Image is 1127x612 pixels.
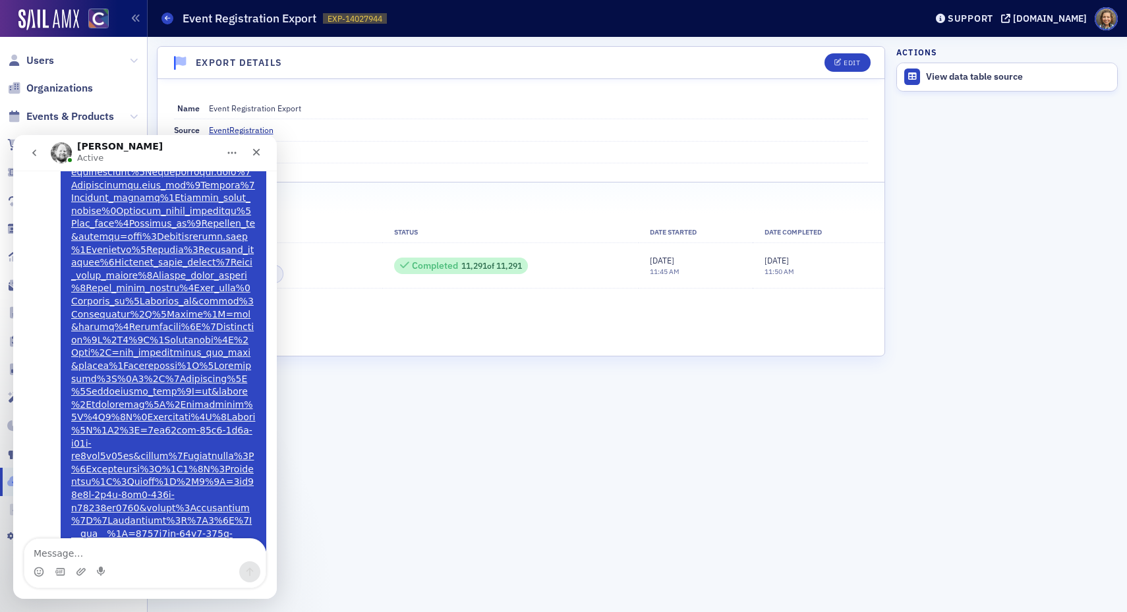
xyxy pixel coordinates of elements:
a: Tasks [7,334,54,348]
a: EventRegistration [209,124,283,136]
a: Reports [7,250,64,264]
a: Exports [7,474,63,489]
a: Organizations [7,81,93,96]
time: 11:50 AM [765,267,794,276]
div: [DOMAIN_NAME] [1013,13,1087,24]
a: View Homepage [79,9,109,31]
a: Content [7,306,65,320]
dd: Event Registration Export [209,97,869,119]
span: Name [177,103,200,113]
button: Send a message… [226,426,247,447]
textarea: Message… [11,404,252,426]
a: Registrations [7,165,90,180]
time: 11:45 AM [650,267,679,276]
a: E-Learning [7,362,78,377]
h4: Export Details [196,56,283,70]
a: Finance [7,418,64,433]
h4: Actions [896,46,937,58]
div: View data table source [926,71,1111,83]
a: Settings [7,531,67,545]
a: Memberships [7,221,91,236]
a: Orders [7,137,59,152]
a: Subscriptions [7,194,92,208]
div: 11291 / 11291 Rows [394,258,528,274]
div: 11,291 of 11,291 [400,260,522,271]
a: Imports [7,503,65,517]
button: Upload attachment [63,431,73,442]
a: Email Marketing [7,278,105,292]
button: Edit [824,53,870,72]
span: [DATE] [765,255,789,265]
a: Users [7,53,54,68]
a: Events & Products [7,109,114,124]
button: Gif picker [42,431,52,442]
th: Date Completed [753,223,884,242]
span: Source [174,125,200,135]
a: View data table source [897,63,1117,91]
div: Completed [412,262,458,269]
a: Automations [7,390,88,404]
img: SailAMX [18,9,79,30]
h1: Event Registration Export [183,11,316,26]
button: Emoji picker [20,431,31,442]
button: [DOMAIN_NAME] [1001,14,1091,23]
img: SailAMX [88,9,109,29]
span: Profile [1095,7,1118,30]
span: [DATE] [650,255,674,265]
span: Events & Products [26,109,114,124]
dd: [PERSON_NAME] [209,142,869,163]
div: Edit [844,59,860,67]
span: Organizations [26,81,93,96]
span: Users [26,53,54,68]
th: Status [382,223,638,242]
th: Date Started [639,223,753,242]
iframe: Intercom live chat [13,135,277,599]
a: Connect [7,447,66,461]
button: Start recording [84,431,94,442]
span: EXP-14027944 [328,13,382,24]
div: Support [948,13,993,24]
